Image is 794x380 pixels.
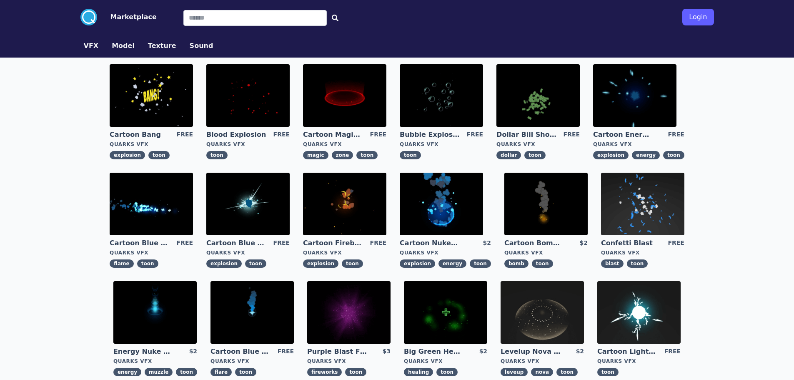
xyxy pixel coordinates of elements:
span: toon [245,259,266,268]
div: $2 [579,239,587,248]
a: Login [682,5,714,29]
div: FREE [177,239,193,248]
div: Quarks VFX [400,141,483,148]
div: FREE [273,130,290,139]
img: imgAlt [501,281,584,344]
span: dollar [496,151,521,159]
span: toon [137,259,158,268]
span: toon [400,151,421,159]
span: energy [632,151,660,159]
div: FREE [467,130,483,139]
span: zone [332,151,353,159]
img: imgAlt [307,281,391,344]
span: explosion [110,151,145,159]
span: fireworks [307,368,342,376]
span: toon [524,151,546,159]
img: imgAlt [400,64,483,127]
span: toon [206,151,228,159]
img: imgAlt [597,281,681,344]
div: FREE [273,239,290,248]
img: imgAlt [303,173,386,235]
span: leveup [501,368,528,376]
a: Dollar Bill Shower [496,130,556,139]
img: imgAlt [110,173,193,235]
div: Quarks VFX [110,249,193,256]
div: Quarks VFX [110,141,193,148]
div: Quarks VFX [501,358,584,365]
div: FREE [370,239,386,248]
img: imgAlt [400,173,483,235]
a: Energy Nuke Muzzle Flash [113,347,173,356]
span: explosion [303,259,338,268]
div: FREE [664,347,681,356]
img: imgAlt [601,173,684,235]
span: toon [235,368,256,376]
img: imgAlt [210,281,294,344]
a: Levelup Nova Effect [501,347,561,356]
img: imgAlt [113,281,197,344]
span: toon [470,259,491,268]
div: Quarks VFX [206,249,290,256]
div: Quarks VFX [496,141,580,148]
button: Sound [190,41,213,51]
span: toon [356,151,378,159]
a: Big Green Healing Effect [404,347,464,356]
a: Model [105,41,141,51]
a: Purple Blast Fireworks [307,347,367,356]
span: toon [436,368,458,376]
span: healing [404,368,433,376]
a: Sound [183,41,220,51]
div: Quarks VFX [210,358,294,365]
a: Marketplace [97,12,157,22]
a: Blood Explosion [206,130,266,139]
span: blast [601,259,624,268]
span: explosion [593,151,629,159]
div: $2 [576,347,584,356]
div: FREE [668,130,684,139]
a: Cartoon Blue Gas Explosion [206,239,266,248]
img: imgAlt [303,64,386,127]
span: toon [342,259,363,268]
img: imgAlt [496,64,580,127]
div: Quarks VFX [307,358,391,365]
img: imgAlt [206,173,290,235]
button: Model [112,41,135,51]
span: toon [627,259,648,268]
img: imgAlt [593,64,676,127]
span: toon [148,151,170,159]
span: flare [210,368,232,376]
button: Texture [148,41,176,51]
a: Cartoon Fireball Explosion [303,239,363,248]
input: Search [183,10,327,26]
div: $2 [189,347,197,356]
div: Quarks VFX [303,141,386,148]
div: Quarks VFX [404,358,487,365]
div: Quarks VFX [400,249,491,256]
button: Login [682,9,714,25]
span: muzzle [145,368,173,376]
span: flame [110,259,134,268]
a: Cartoon Lightning Ball [597,347,657,356]
div: $2 [483,239,491,248]
div: $2 [479,347,487,356]
a: Cartoon Blue Flamethrower [110,239,170,248]
div: Quarks VFX [206,141,290,148]
div: Quarks VFX [504,249,588,256]
img: imgAlt [206,64,290,127]
span: energy [438,259,466,268]
span: bomb [504,259,528,268]
div: Quarks VFX [601,249,684,256]
img: imgAlt [404,281,487,344]
span: toon [532,259,553,268]
div: FREE [668,239,684,248]
span: explosion [206,259,242,268]
a: Cartoon Bomb Fuse [504,239,564,248]
a: Cartoon Energy Explosion [593,130,653,139]
img: imgAlt [504,173,588,235]
span: toon [556,368,578,376]
div: FREE [370,130,386,139]
div: Quarks VFX [113,358,197,365]
a: Cartoon Bang [110,130,170,139]
a: VFX [77,41,105,51]
div: FREE [177,130,193,139]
